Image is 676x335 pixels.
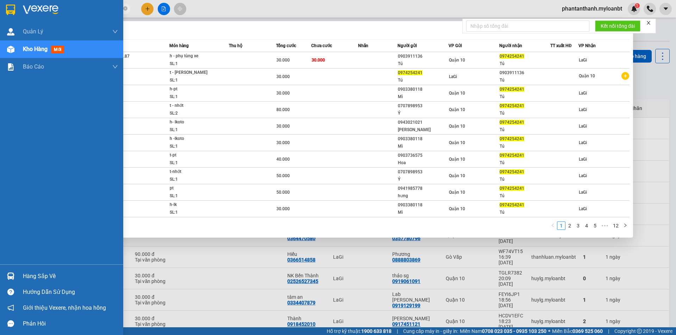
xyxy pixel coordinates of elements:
[7,63,14,71] img: solution-icon
[582,221,591,230] li: 4
[276,91,290,96] span: 30.000
[398,102,448,110] div: 0707898953
[579,73,595,78] span: Quận 10
[579,58,587,63] span: LaGi
[398,176,448,183] div: Ý
[398,126,448,134] div: [PERSON_NAME]
[611,222,621,230] a: 12
[170,77,223,84] div: SL: 1
[583,222,590,230] a: 4
[499,43,522,48] span: Người nhận
[398,143,448,150] div: Mì
[500,136,524,141] span: 0974254241
[23,303,106,312] span: Giới thiệu Vexere, nhận hoa hồng
[579,157,587,162] span: LaGi
[579,173,587,178] span: LaGi
[311,43,332,48] span: Chưa cước
[566,222,574,230] a: 2
[466,20,589,32] input: Nhập số tổng đài
[549,221,557,230] li: Previous Page
[276,58,290,63] span: 30.000
[276,157,290,162] span: 40.000
[500,54,524,59] span: 0974254241
[599,221,611,230] li: Next 5 Pages
[398,77,448,84] div: Tú
[500,110,550,117] div: Tú
[7,272,14,280] img: warehouse-icon
[398,192,448,200] div: hưng
[276,74,290,79] span: 30.000
[7,46,14,53] img: warehouse-icon
[170,69,223,77] div: t - [PERSON_NAME]
[23,287,118,297] div: Hướng dẫn sử dụng
[170,192,223,200] div: SL: 1
[170,143,223,150] div: SL: 1
[398,43,417,48] span: Người gửi
[579,91,587,96] span: LaGi
[500,93,550,101] div: Tú
[500,87,524,92] span: 0974254241
[550,43,572,48] span: TT xuất HĐ
[449,43,462,48] span: VP Gửi
[7,320,14,327] span: message
[170,93,223,101] div: SL: 1
[398,209,448,216] div: Mì
[398,110,448,117] div: Ý
[500,77,550,84] div: Tú
[565,221,574,230] li: 2
[551,223,555,227] span: left
[123,6,127,12] span: close-circle
[312,58,325,63] span: 30.000
[611,221,621,230] li: 12
[276,140,290,145] span: 30.000
[23,27,43,36] span: Quản Lý
[23,46,48,52] span: Kho hàng
[549,221,557,230] button: left
[170,201,223,209] div: h-lk
[358,43,368,48] span: Nhãn
[578,43,596,48] span: VP Nhận
[6,5,15,15] img: logo-vxr
[7,28,14,36] img: warehouse-icon
[170,176,223,183] div: SL: 1
[112,29,118,34] span: down
[449,206,465,211] span: Quận 10
[449,190,465,195] span: Quận 10
[557,222,565,230] a: 1
[591,222,599,230] a: 5
[170,60,223,68] div: SL: 1
[276,190,290,195] span: 50.000
[170,126,223,134] div: SL: 1
[23,318,118,329] div: Phản hồi
[398,185,448,192] div: 0941985778
[170,168,223,176] div: t-nhớt
[579,206,587,211] span: LaGi
[449,107,465,112] span: Quận 10
[398,53,448,60] div: 0903911136
[276,124,290,129] span: 30.000
[398,60,448,67] div: Tú
[170,110,223,117] div: SL: 2
[170,118,223,126] div: h- lkoto
[500,176,550,183] div: Tú
[500,186,524,191] span: 0974254241
[449,74,457,79] span: LaGi
[574,222,582,230] a: 3
[398,152,448,159] div: 0903736575
[7,289,14,295] span: question-circle
[398,70,423,75] span: 0974254241
[398,86,448,93] div: 0903380118
[500,169,524,174] span: 0974254241
[449,173,465,178] span: Quận 10
[23,62,44,71] span: Báo cáo
[169,43,189,48] span: Món hàng
[500,69,550,77] div: 0903911136
[398,201,448,209] div: 0903380118
[449,58,465,63] span: Quận 10
[646,20,651,25] span: close
[579,190,587,195] span: LaGi
[500,192,550,200] div: Tú
[449,157,465,162] span: Quận 10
